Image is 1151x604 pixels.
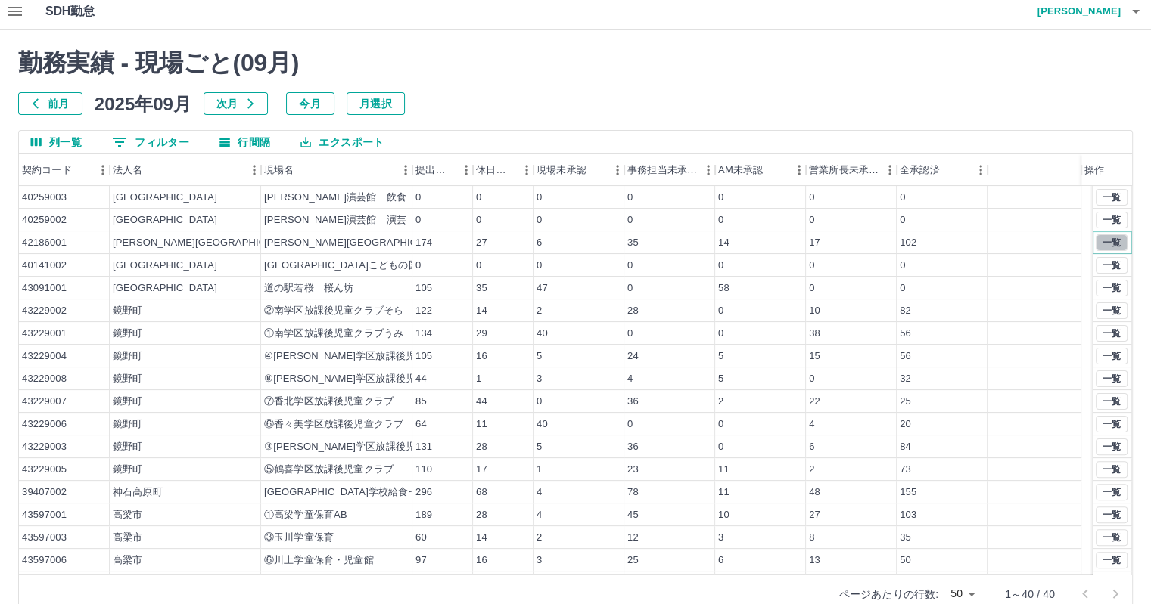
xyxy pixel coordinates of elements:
[286,92,334,115] button: 今月
[415,395,427,409] div: 85
[1081,154,1121,186] div: 操作
[897,154,988,186] div: 全承認済
[715,154,806,186] div: AM未承認
[1096,189,1128,206] button: 一覧
[718,190,723,205] div: 0
[809,213,814,228] div: 0
[1084,154,1104,186] div: 操作
[476,508,487,522] div: 28
[1096,234,1128,251] button: 一覧
[606,159,629,181] button: メニュー
[264,372,456,386] div: ⑧[PERSON_NAME]学区放課後児童クラブ
[415,190,421,205] div: 0
[18,48,1133,77] h2: 勤務実績 - 現場ごと( 09 月)
[264,417,403,432] div: ⑥香々美学区放課後児童クラブ
[1096,302,1128,319] button: 一覧
[1096,257,1128,274] button: 一覧
[627,154,697,186] div: 事務担当未承認
[627,463,639,477] div: 23
[288,131,396,153] button: エクスポート
[347,92,405,115] button: 月選択
[415,508,432,522] div: 189
[809,372,814,386] div: 0
[95,92,191,115] h5: 2025年09月
[113,553,142,568] div: 高梁市
[537,154,586,186] div: 現場未承認
[537,372,542,386] div: 3
[900,213,905,228] div: 0
[900,327,911,341] div: 56
[627,531,639,545] div: 12
[809,531,814,545] div: 8
[113,190,217,205] div: [GEOGRAPHIC_DATA]
[718,508,729,522] div: 10
[900,281,905,296] div: 0
[806,154,897,186] div: 営業所長未承認
[415,531,427,545] div: 60
[264,349,471,364] div: ④[PERSON_NAME]学区放課後児童クラブ2組
[113,304,142,318] div: 鏡野町
[415,440,432,454] div: 131
[900,395,911,409] div: 25
[415,417,427,432] div: 64
[627,553,639,568] div: 25
[264,485,448,500] div: [GEOGRAPHIC_DATA]学校給食センター
[809,327,820,341] div: 38
[92,159,114,181] button: メニュー
[264,281,353,296] div: 道の駅若桜 桜ん坊
[1096,325,1128,342] button: 一覧
[515,159,538,181] button: メニュー
[415,304,432,318] div: 122
[207,131,282,153] button: 行間隔
[900,508,916,522] div: 103
[476,304,487,318] div: 14
[19,131,94,153] button: 列選択
[110,154,261,186] div: 法人名
[476,417,487,432] div: 11
[809,508,820,522] div: 27
[537,553,542,568] div: 3
[113,440,142,454] div: 鏡野町
[718,440,723,454] div: 0
[900,440,911,454] div: 84
[537,259,542,273] div: 0
[1096,461,1128,478] button: 一覧
[900,553,911,568] div: 50
[537,213,542,228] div: 0
[537,327,548,341] div: 40
[624,154,715,186] div: 事務担当未承認
[900,349,911,364] div: 56
[809,154,879,186] div: 営業所長未承認
[537,463,542,477] div: 1
[264,531,334,545] div: ③玉川学童保育
[718,236,729,250] div: 14
[22,553,67,568] div: 43597006
[697,159,720,181] button: メニュー
[627,236,639,250] div: 35
[22,259,67,273] div: 40141002
[537,531,542,545] div: 2
[22,485,67,500] div: 39407002
[627,395,639,409] div: 36
[22,440,67,454] div: 43229003
[113,327,142,341] div: 鏡野町
[718,485,729,500] div: 11
[809,304,820,318] div: 10
[537,417,548,432] div: 40
[718,553,723,568] div: 6
[113,213,217,228] div: [GEOGRAPHIC_DATA]
[113,463,142,477] div: 鏡野町
[264,440,471,454] div: ③[PERSON_NAME]学区放課後児童クラブ1組
[627,485,639,500] div: 78
[113,372,142,386] div: 鏡野町
[22,236,67,250] div: 42186001
[718,531,723,545] div: 3
[22,463,67,477] div: 43229005
[1096,416,1128,432] button: 一覧
[476,463,487,477] div: 17
[809,440,814,454] div: 6
[113,417,142,432] div: 鏡野町
[809,190,814,205] div: 0
[264,304,403,318] div: ②南学区放課後児童クラブそら
[809,281,814,296] div: 0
